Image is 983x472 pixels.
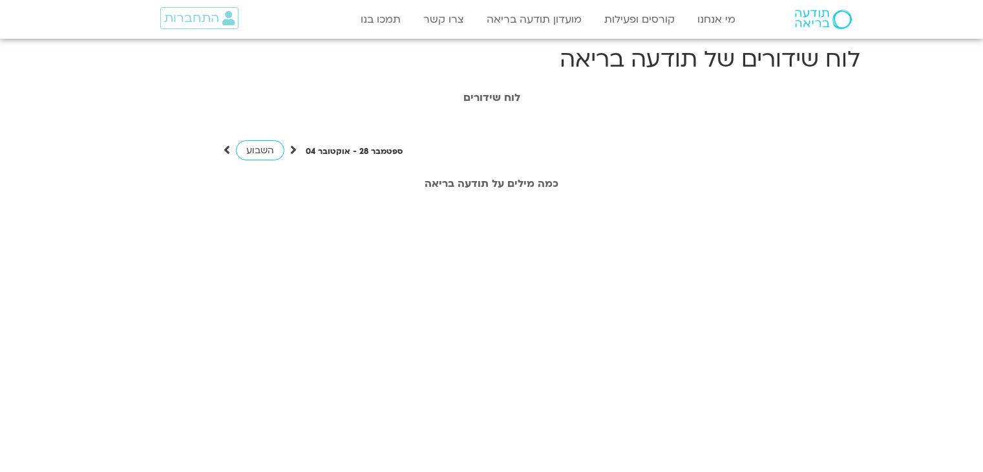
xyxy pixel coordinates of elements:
a: התחברות [160,7,238,29]
h1: לוח שידורים של תודעה בריאה [123,44,860,75]
span: השבוע [246,144,274,156]
h1: לוח שידורים [130,92,854,103]
a: מי אנחנו [691,7,742,32]
a: צרו קשר [417,7,470,32]
p: ספטמבר 28 - אוקטובר 04 [306,145,403,158]
a: תמכו בנו [354,7,407,32]
img: תודעה בריאה [795,10,852,29]
a: השבוע [236,140,284,160]
a: קורסים ופעילות [598,7,681,32]
a: מועדון תודעה בריאה [480,7,588,32]
span: התחברות [164,11,219,25]
h2: כמה מילים על תודעה בריאה [130,178,854,189]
